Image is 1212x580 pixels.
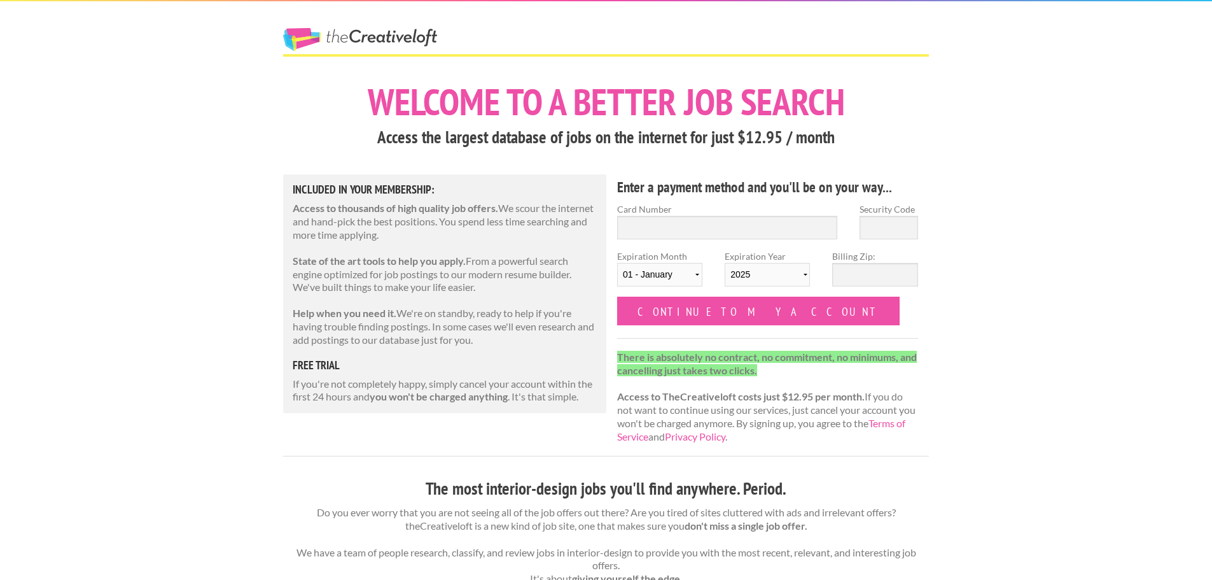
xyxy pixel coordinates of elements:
p: If you do not want to continue using our services, just cancel your account you won't be charged ... [617,351,918,444]
p: If you're not completely happy, simply cancel your account within the first 24 hours and . It's t... [293,378,597,404]
label: Expiration Month [617,250,702,297]
a: Privacy Policy [665,430,725,442]
p: We're on standby, ready to help if you're having trouble finding postings. In some cases we'll ev... [293,307,597,346]
h4: Enter a payment method and you'll be on your way... [617,177,918,197]
strong: Access to thousands of high quality job offers. [293,202,498,214]
p: From a powerful search engine optimized for job postings to our modern resume builder. We've buil... [293,255,597,294]
input: Continue to my account [617,297,900,325]
select: Expiration Year [725,263,810,286]
h3: Access the largest database of jobs on the internet for just $12.95 / month [283,125,929,150]
label: Card Number [617,202,837,216]
label: Security Code [860,202,918,216]
select: Expiration Month [617,263,702,286]
p: We scour the internet and hand-pick the best positions. You spend less time searching and more ti... [293,202,597,241]
label: Expiration Year [725,250,810,297]
h3: The most interior-design jobs you'll find anywhere. Period. [283,477,929,501]
strong: you won't be charged anything [370,390,508,402]
strong: Help when you need it. [293,307,396,319]
h5: Included in Your Membership: [293,184,597,195]
strong: Access to TheCreativeloft costs just $12.95 per month. [617,390,865,402]
a: Terms of Service [617,417,905,442]
a: The Creative Loft [283,28,437,51]
label: Billing Zip: [832,250,917,263]
h5: free trial [293,360,597,371]
strong: don't miss a single job offer. [685,520,807,532]
strong: State of the art tools to help you apply. [293,255,466,267]
strong: There is absolutely no contract, no commitment, no minimums, and cancelling just takes two clicks. [617,351,917,376]
h1: Welcome to a better job search [283,83,929,120]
